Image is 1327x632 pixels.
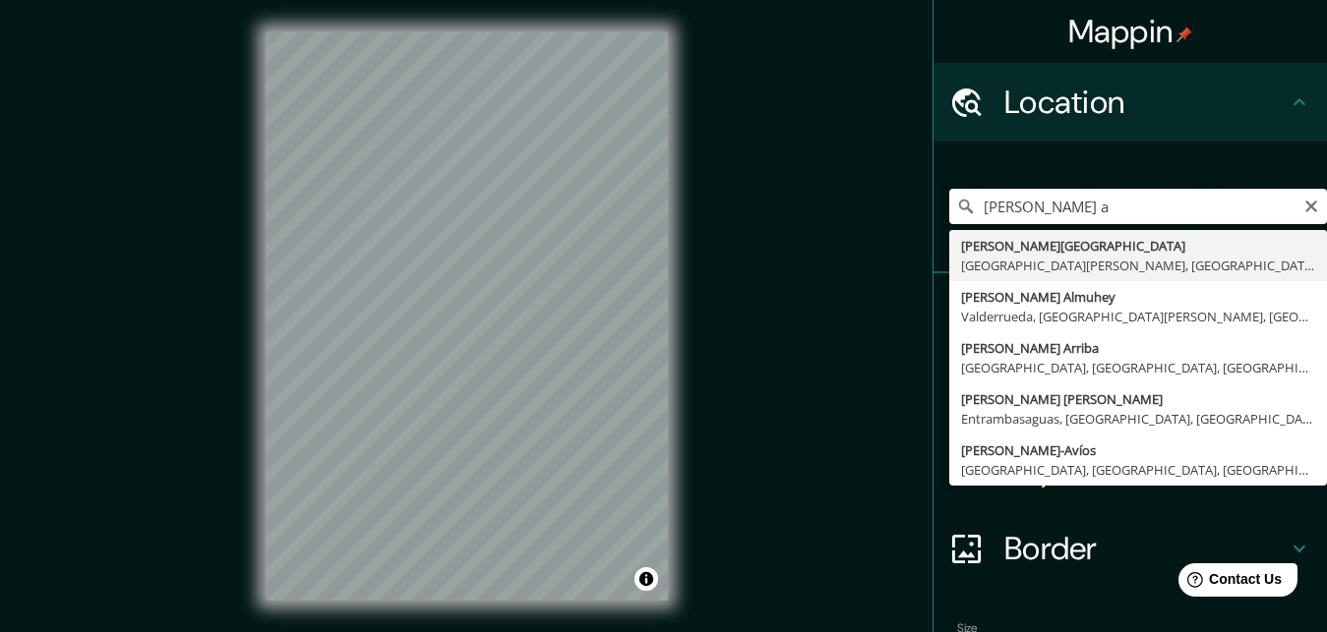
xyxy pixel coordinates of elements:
[949,189,1327,224] input: Pick your city or area
[1152,555,1305,610] iframe: Help widget launcher
[961,460,1315,480] div: [GEOGRAPHIC_DATA], [GEOGRAPHIC_DATA], [GEOGRAPHIC_DATA]
[1004,450,1288,489] h4: Layout
[634,567,658,591] button: Toggle attribution
[266,31,668,601] canvas: Map
[934,273,1327,352] div: Pins
[961,409,1315,429] div: Entrambasaguas, [GEOGRAPHIC_DATA], [GEOGRAPHIC_DATA]
[1068,12,1193,51] h4: Mappin
[934,63,1327,142] div: Location
[961,358,1315,377] div: [GEOGRAPHIC_DATA], [GEOGRAPHIC_DATA], [GEOGRAPHIC_DATA]
[961,287,1315,307] div: [PERSON_NAME] Almuhey
[961,440,1315,460] div: [PERSON_NAME]-Avíos
[1303,196,1319,214] button: Clear
[1004,529,1288,568] h4: Border
[961,236,1315,256] div: [PERSON_NAME][GEOGRAPHIC_DATA]
[961,338,1315,358] div: [PERSON_NAME] Arriba
[1176,27,1192,42] img: pin-icon.png
[934,352,1327,431] div: Style
[1004,83,1288,122] h4: Location
[961,256,1315,275] div: [GEOGRAPHIC_DATA][PERSON_NAME], [GEOGRAPHIC_DATA]
[934,509,1327,588] div: Border
[961,307,1315,326] div: Valderrueda, [GEOGRAPHIC_DATA][PERSON_NAME], [GEOGRAPHIC_DATA]
[961,389,1315,409] div: [PERSON_NAME] [PERSON_NAME]
[934,431,1327,509] div: Layout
